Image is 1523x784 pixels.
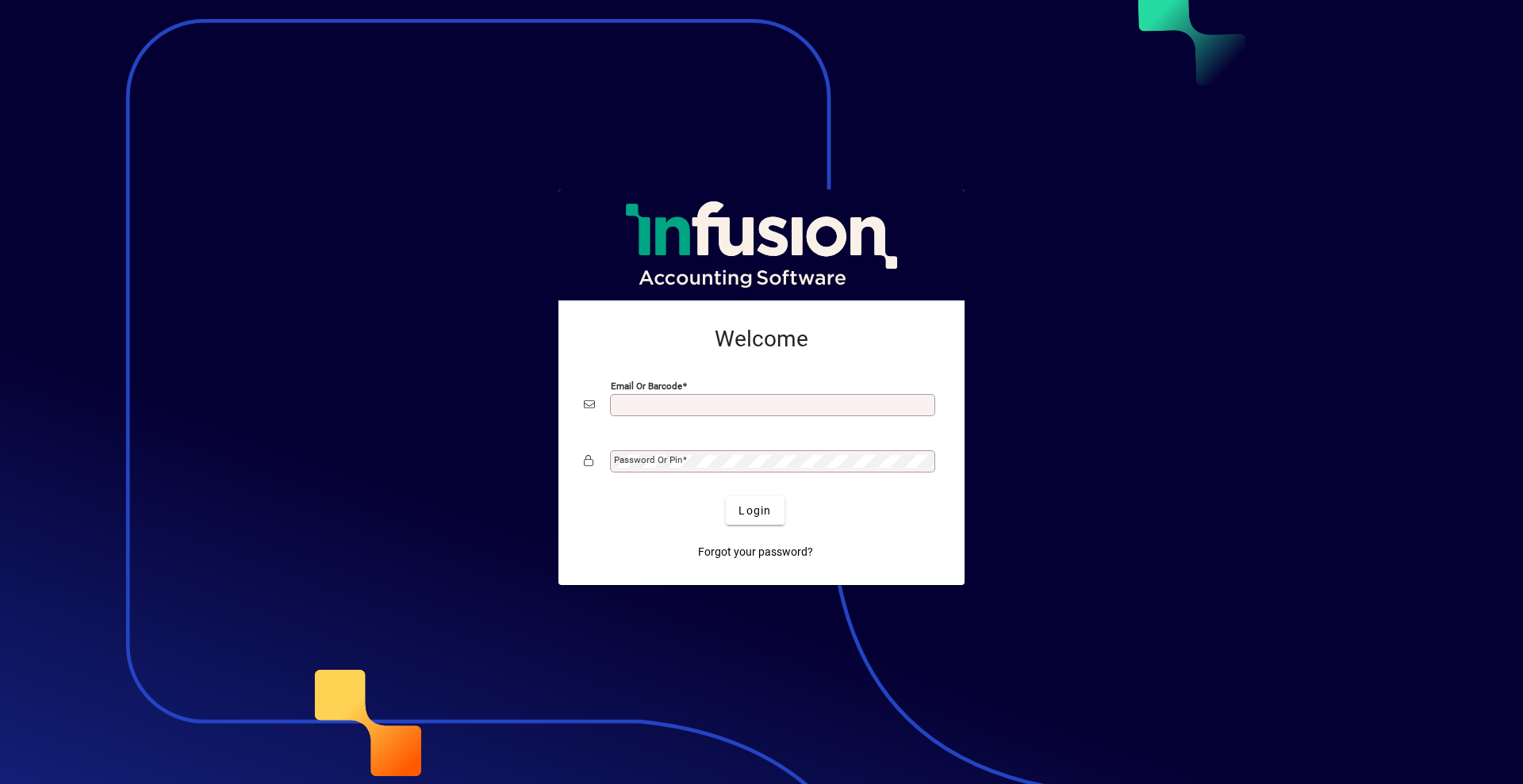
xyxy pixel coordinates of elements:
[698,544,813,560] span: Forgot your password?
[692,537,819,566] a: Forgot your password?
[726,496,784,525] button: Login
[614,454,682,465] mat-label: Password or Pin
[738,503,771,519] span: Login
[584,326,939,353] h2: Welcome
[611,381,682,392] mat-label: Email or Barcode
